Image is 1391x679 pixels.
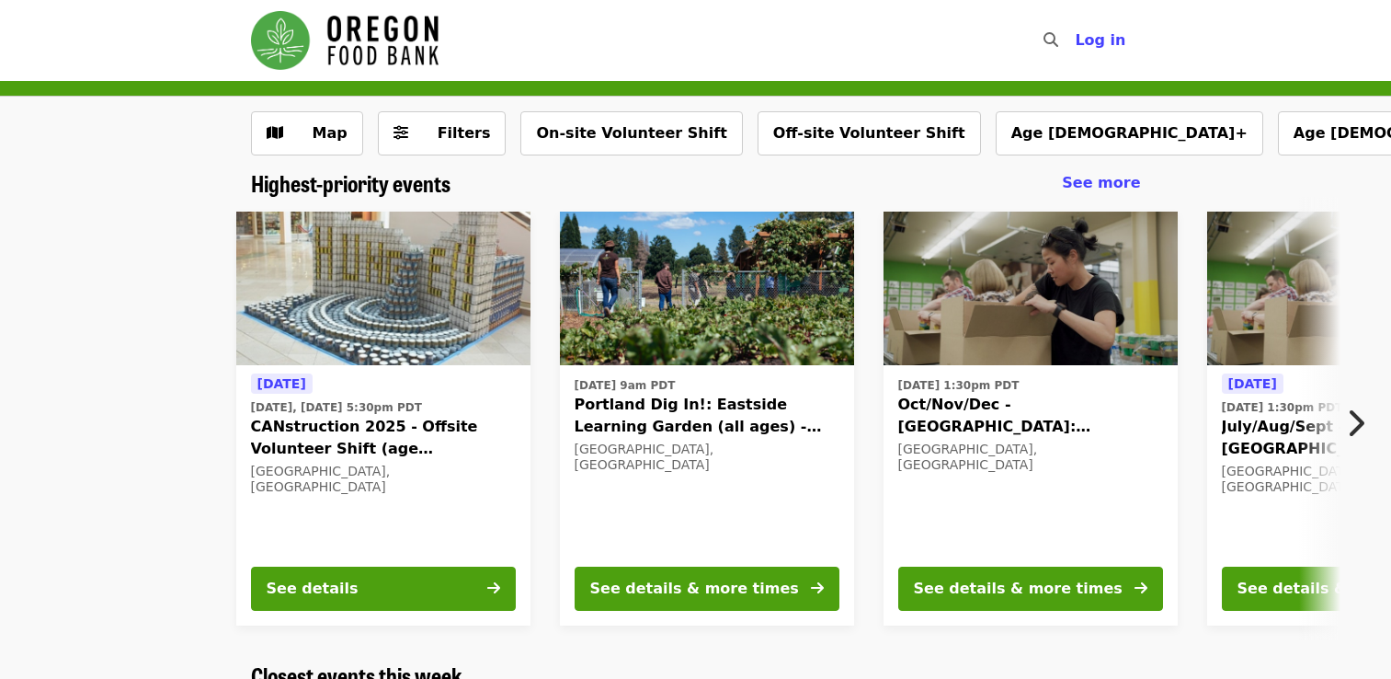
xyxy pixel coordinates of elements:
[560,212,854,366] img: Portland Dig In!: Eastside Learning Garden (all ages) - Aug/Sept/Oct organized by Oregon Food Bank
[575,394,839,438] span: Portland Dig In!: Eastside Learning Garden (all ages) - Aug/Sept/Oct
[487,580,500,597] i: arrow-right icon
[438,124,491,142] span: Filters
[914,578,1123,600] div: See details & more times
[251,464,516,495] div: [GEOGRAPHIC_DATA], [GEOGRAPHIC_DATA]
[1346,406,1364,441] i: chevron-right icon
[884,212,1178,366] img: Oct/Nov/Dec - Portland: Repack/Sort (age 8+) organized by Oregon Food Bank
[1062,172,1140,194] a: See more
[393,124,408,142] i: sliders-h icon
[758,111,981,155] button: Off-site Volunteer Shift
[590,578,799,600] div: See details & more times
[575,377,676,394] time: [DATE] 9am PDT
[575,442,839,473] div: [GEOGRAPHIC_DATA], [GEOGRAPHIC_DATA]
[520,111,742,155] button: On-site Volunteer Shift
[898,442,1163,473] div: [GEOGRAPHIC_DATA], [GEOGRAPHIC_DATA]
[251,111,363,155] button: Show map view
[898,394,1163,438] span: Oct/Nov/Dec - [GEOGRAPHIC_DATA]: Repack/Sort (age [DEMOGRAPHIC_DATA]+)
[1075,31,1125,49] span: Log in
[313,124,348,142] span: Map
[251,170,450,197] a: Highest-priority events
[267,578,359,600] div: See details
[236,212,530,366] img: CANstruction 2025 - Offsite Volunteer Shift (age 16+) organized by Oregon Food Bank
[1069,18,1084,63] input: Search
[996,111,1263,155] button: Age [DEMOGRAPHIC_DATA]+
[251,416,516,460] span: CANstruction 2025 - Offsite Volunteer Shift (age [DEMOGRAPHIC_DATA]+)
[1228,376,1277,391] span: [DATE]
[898,567,1163,611] button: See details & more times
[251,167,450,199] span: Highest-priority events
[1134,580,1147,597] i: arrow-right icon
[1330,397,1391,449] button: Next item
[251,567,516,611] button: See details
[236,212,530,626] a: See details for "CANstruction 2025 - Offsite Volunteer Shift (age 16+)"
[257,376,306,391] span: [DATE]
[560,212,854,626] a: See details for "Portland Dig In!: Eastside Learning Garden (all ages) - Aug/Sept/Oct"
[378,111,507,155] button: Filters (0 selected)
[811,580,824,597] i: arrow-right icon
[267,124,283,142] i: map icon
[884,212,1178,626] a: See details for "Oct/Nov/Dec - Portland: Repack/Sort (age 8+)"
[1060,22,1140,59] button: Log in
[898,377,1020,394] time: [DATE] 1:30pm PDT
[251,11,439,70] img: Oregon Food Bank - Home
[1222,399,1343,416] time: [DATE] 1:30pm PDT
[251,399,422,416] time: [DATE], [DATE] 5:30pm PDT
[1043,31,1058,49] i: search icon
[575,567,839,611] button: See details & more times
[1062,174,1140,191] span: See more
[236,170,1156,197] div: Highest-priority events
